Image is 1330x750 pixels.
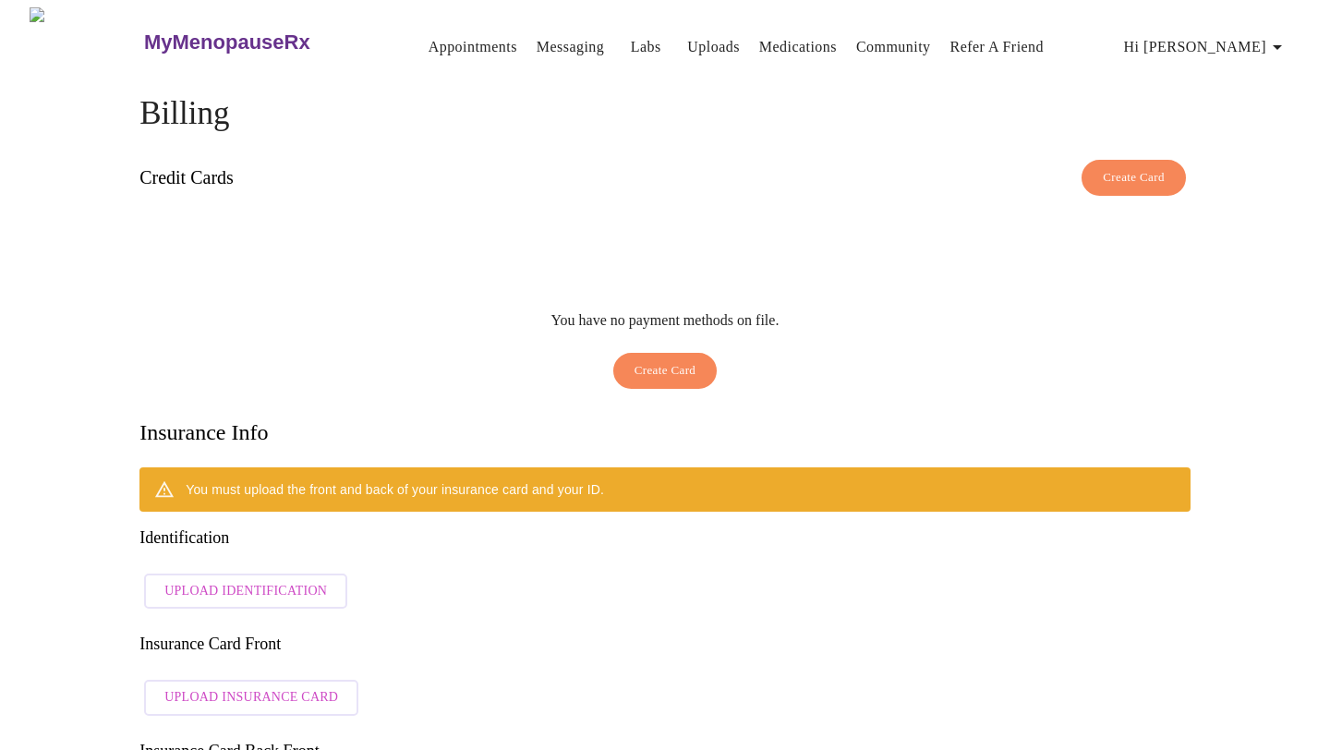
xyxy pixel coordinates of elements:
[139,635,1191,654] h3: Insurance Card Front
[139,528,1191,548] h3: Identification
[529,29,611,66] button: Messaging
[139,420,268,445] h3: Insurance Info
[144,30,310,54] h3: MyMenopauseRx
[141,10,383,75] a: MyMenopauseRx
[186,473,604,506] div: You must upload the front and back of your insurance card and your ID.
[680,29,747,66] button: Uploads
[849,29,938,66] button: Community
[144,680,358,716] button: Upload Insurance Card
[30,7,141,77] img: MyMenopauseRx Logo
[139,95,1191,132] h4: Billing
[537,34,604,60] a: Messaging
[613,353,718,389] button: Create Card
[635,360,696,381] span: Create Card
[429,34,517,60] a: Appointments
[856,34,931,60] a: Community
[144,574,347,610] button: Upload Identification
[421,29,525,66] button: Appointments
[551,312,780,329] p: You have no payment methods on file.
[759,34,837,60] a: Medications
[752,29,844,66] button: Medications
[1124,34,1288,60] span: Hi [PERSON_NAME]
[950,34,1045,60] a: Refer a Friend
[164,580,327,603] span: Upload Identification
[616,29,675,66] button: Labs
[164,686,338,709] span: Upload Insurance Card
[1103,167,1165,188] span: Create Card
[943,29,1052,66] button: Refer a Friend
[687,34,740,60] a: Uploads
[631,34,661,60] a: Labs
[1082,160,1186,196] button: Create Card
[1117,29,1296,66] button: Hi [PERSON_NAME]
[139,167,234,188] h3: Credit Cards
